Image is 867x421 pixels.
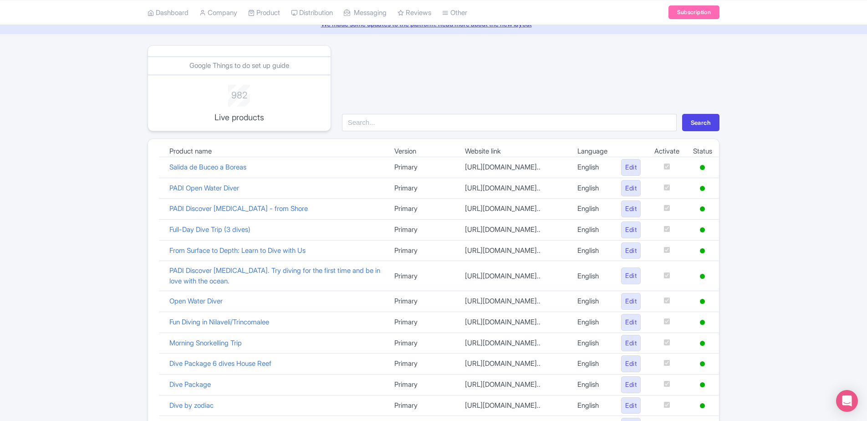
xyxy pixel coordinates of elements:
a: Edit [621,200,641,217]
td: Language [571,146,614,157]
td: Product name [163,146,388,157]
td: [URL][DOMAIN_NAME].. [458,240,571,261]
td: Primary [388,157,458,178]
a: Dive by zodiac [169,401,214,410]
td: English [571,261,614,291]
td: English [571,219,614,240]
td: Primary [388,354,458,375]
button: Search [682,114,719,131]
td: Primary [388,240,458,261]
td: Primary [388,219,458,240]
td: English [571,333,614,354]
td: [URL][DOMAIN_NAME].. [458,261,571,291]
td: Version [388,146,458,157]
a: Dive Package [169,380,211,389]
a: Salida de Buceo a Boreas [169,163,246,171]
a: PADI Open Water Diver [169,184,239,192]
td: [URL][DOMAIN_NAME].. [458,374,571,395]
a: Fun Diving in Nilaveli/Trincomalee [169,318,269,326]
div: Open Intercom Messenger [836,390,858,412]
td: English [571,312,614,333]
a: Edit [621,242,641,259]
td: [URL][DOMAIN_NAME].. [458,219,571,240]
a: Edit [621,293,641,310]
td: Primary [388,178,458,199]
td: [URL][DOMAIN_NAME].. [458,291,571,312]
input: Search... [342,114,677,131]
a: Edit [621,355,641,372]
a: Edit [621,159,641,176]
td: English [571,374,614,395]
td: English [571,291,614,312]
td: Primary [388,333,458,354]
td: [URL][DOMAIN_NAME].. [458,199,571,220]
td: English [571,395,614,416]
td: Primary [388,261,458,291]
td: Status [686,146,719,157]
a: Edit [621,221,641,238]
a: Edit [621,314,641,331]
td: English [571,157,614,178]
td: Primary [388,312,458,333]
a: From Surface to Depth: Learn to Dive with Us [169,246,306,255]
a: Full-Day Dive Trip (3 dives) [169,225,250,234]
td: [URL][DOMAIN_NAME].. [458,395,571,416]
a: Google Things to do set up guide [189,61,289,70]
a: Open Water Diver [169,297,223,305]
a: PADI Discover [MEDICAL_DATA]. Try diving for the first time and be in love with the ocean. [169,266,380,285]
td: Primary [388,395,458,416]
a: Dive Package 6 dives House Reef [169,359,271,368]
p: Live products [202,111,276,123]
td: English [571,354,614,375]
div: 982 [202,85,276,102]
td: Activate [648,146,686,157]
td: [URL][DOMAIN_NAME].. [458,333,571,354]
td: [URL][DOMAIN_NAME].. [458,354,571,375]
a: Edit [621,397,641,414]
td: [URL][DOMAIN_NAME].. [458,178,571,199]
a: Edit [621,376,641,393]
a: Subscription [668,5,719,19]
a: Morning Snorkelling Trip [169,339,242,347]
td: [URL][DOMAIN_NAME].. [458,312,571,333]
a: Edit [621,180,641,197]
td: English [571,240,614,261]
a: PADI Discover [MEDICAL_DATA] - from Shore [169,204,308,213]
a: Edit [621,335,641,352]
td: Primary [388,374,458,395]
td: English [571,178,614,199]
td: Primary [388,199,458,220]
td: English [571,199,614,220]
td: Website link [458,146,571,157]
td: Primary [388,291,458,312]
a: Edit [621,267,641,284]
td: [URL][DOMAIN_NAME].. [458,157,571,178]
